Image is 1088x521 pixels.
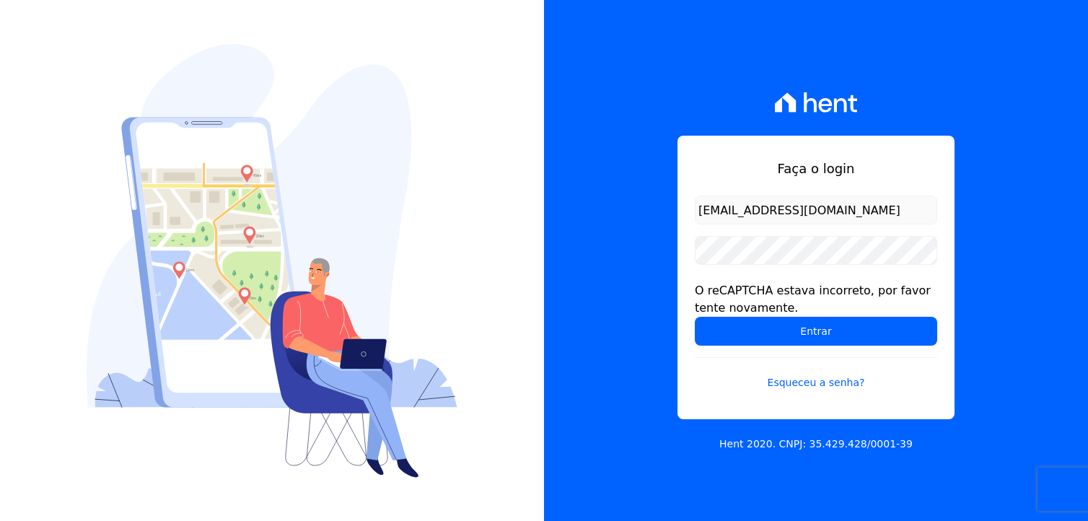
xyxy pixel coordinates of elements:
a: Esqueceu a senha? [695,357,937,390]
h1: Faça o login [695,159,937,178]
p: Hent 2020. CNPJ: 35.429.428/0001-39 [719,437,913,452]
img: Login [87,44,457,478]
input: Entrar [695,317,937,346]
div: O reCAPTCHA estava incorreto, por favor tente novamente. [695,282,937,317]
input: Email [695,196,937,224]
